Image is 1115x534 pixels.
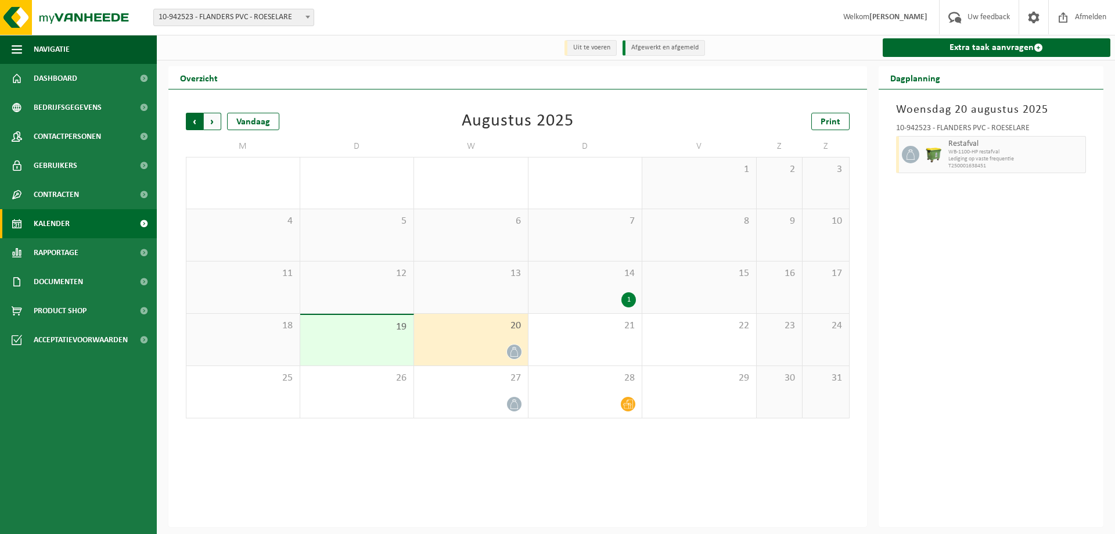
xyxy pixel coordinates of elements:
[420,372,522,385] span: 27
[879,66,952,89] h2: Dagplanning
[186,113,203,130] span: Vorige
[648,163,750,176] span: 1
[306,215,408,228] span: 5
[192,267,294,280] span: 11
[925,146,943,163] img: WB-1100-HPE-GN-50
[34,296,87,325] span: Product Shop
[803,136,849,157] td: Z
[808,372,843,385] span: 31
[757,136,803,157] td: Z
[192,372,294,385] span: 25
[808,215,843,228] span: 10
[534,372,636,385] span: 28
[420,215,522,228] span: 6
[948,139,1083,149] span: Restafval
[306,267,408,280] span: 12
[306,372,408,385] span: 26
[808,320,843,332] span: 24
[808,163,843,176] span: 3
[300,136,415,157] td: D
[621,292,636,307] div: 1
[34,180,79,209] span: Contracten
[227,113,279,130] div: Vandaag
[186,136,300,157] td: M
[34,325,128,354] span: Acceptatievoorwaarden
[821,117,840,127] span: Print
[648,215,750,228] span: 8
[948,163,1083,170] span: T250001638451
[34,267,83,296] span: Documenten
[34,64,77,93] span: Dashboard
[623,40,705,56] li: Afgewerkt en afgemeld
[896,101,1087,119] h3: Woensdag 20 augustus 2025
[34,238,78,267] span: Rapportage
[948,156,1083,163] span: Lediging op vaste frequentie
[34,209,70,238] span: Kalender
[306,321,408,334] span: 19
[153,9,314,26] span: 10-942523 - FLANDERS PVC - ROESELARE
[762,372,797,385] span: 30
[896,124,1087,136] div: 10-942523 - FLANDERS PVC - ROESELARE
[420,267,522,280] span: 13
[869,13,927,21] strong: [PERSON_NAME]
[192,215,294,228] span: 4
[948,149,1083,156] span: WB-1100-HP restafval
[528,136,643,157] td: D
[34,122,101,151] span: Contactpersonen
[648,267,750,280] span: 15
[168,66,229,89] h2: Overzicht
[762,163,797,176] span: 2
[534,267,636,280] span: 14
[462,113,574,130] div: Augustus 2025
[811,113,850,130] a: Print
[34,151,77,180] span: Gebruikers
[34,35,70,64] span: Navigatie
[154,9,314,26] span: 10-942523 - FLANDERS PVC - ROESELARE
[762,320,797,332] span: 23
[808,267,843,280] span: 17
[192,320,294,332] span: 18
[414,136,528,157] td: W
[648,372,750,385] span: 29
[564,40,617,56] li: Uit te voeren
[762,267,797,280] span: 16
[34,93,102,122] span: Bedrijfsgegevens
[534,215,636,228] span: 7
[762,215,797,228] span: 9
[648,320,750,332] span: 22
[534,320,636,332] span: 21
[204,113,221,130] span: Volgende
[420,320,522,332] span: 20
[642,136,757,157] td: V
[883,38,1111,57] a: Extra taak aanvragen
